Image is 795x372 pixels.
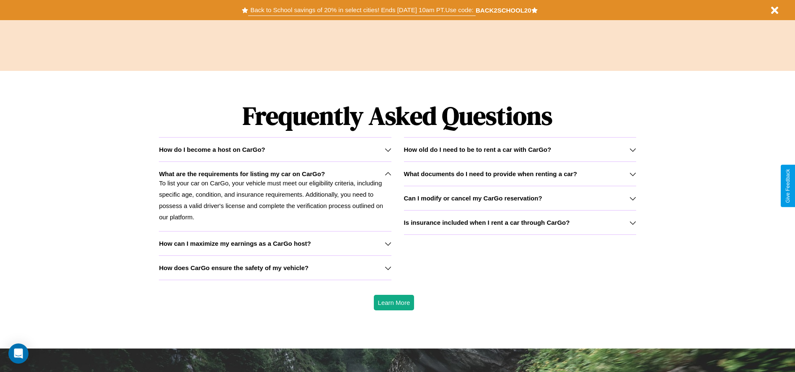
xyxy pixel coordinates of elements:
[404,219,570,226] h3: Is insurance included when I rent a car through CarGo?
[159,240,311,247] h3: How can I maximize my earnings as a CarGo host?
[159,264,308,271] h3: How does CarGo ensure the safety of my vehicle?
[404,170,577,177] h3: What documents do I need to provide when renting a car?
[8,343,28,364] div: Open Intercom Messenger
[404,195,542,202] h3: Can I modify or cancel my CarGo reservation?
[404,146,552,153] h3: How old do I need to be to rent a car with CarGo?
[248,4,475,16] button: Back to School savings of 20% in select cities! Ends [DATE] 10am PT.Use code:
[785,169,791,203] div: Give Feedback
[159,94,636,137] h1: Frequently Asked Questions
[476,7,531,14] b: BACK2SCHOOL20
[159,146,265,153] h3: How do I become a host on CarGo?
[159,170,325,177] h3: What are the requirements for listing my car on CarGo?
[374,295,414,310] button: Learn More
[159,177,391,223] p: To list your car on CarGo, your vehicle must meet our eligibility criteria, including specific ag...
